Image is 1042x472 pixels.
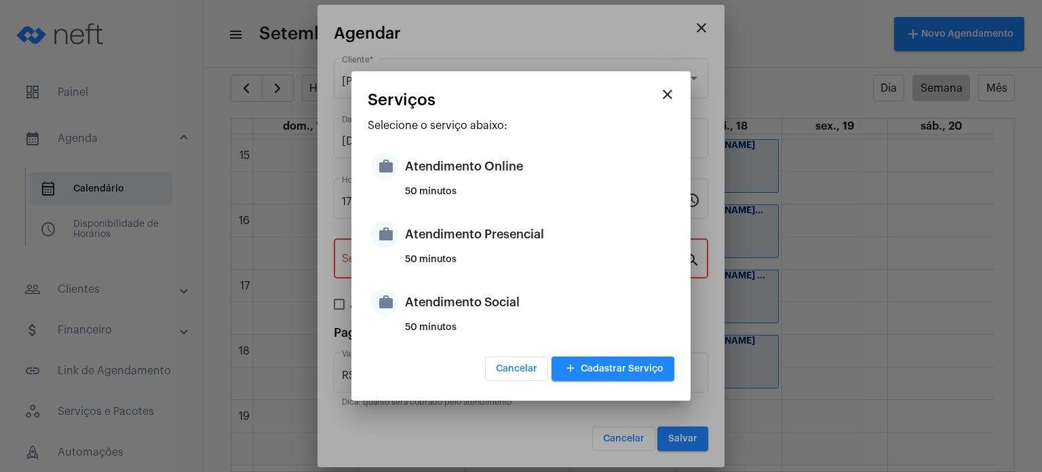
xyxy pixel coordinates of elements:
button: Cadastrar Serviço [552,357,674,381]
div: 50 minutos [405,187,671,207]
mat-icon: add [562,360,579,378]
mat-icon: work [371,221,398,248]
p: Selecione o serviço abaixo: [368,120,674,132]
div: 50 minutos [405,323,671,343]
div: Atendimento Online [405,146,671,187]
span: Serviços [368,91,436,109]
span: Cadastrar Serviço [562,364,663,374]
mat-icon: work [371,289,398,316]
div: Atendimento Social [405,282,671,323]
span: Cancelar [496,364,537,374]
button: Cancelar [485,357,548,381]
mat-icon: work [371,153,398,180]
div: 50 minutos [405,255,671,275]
div: Atendimento Presencial [405,214,671,255]
mat-icon: close [659,86,676,103]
